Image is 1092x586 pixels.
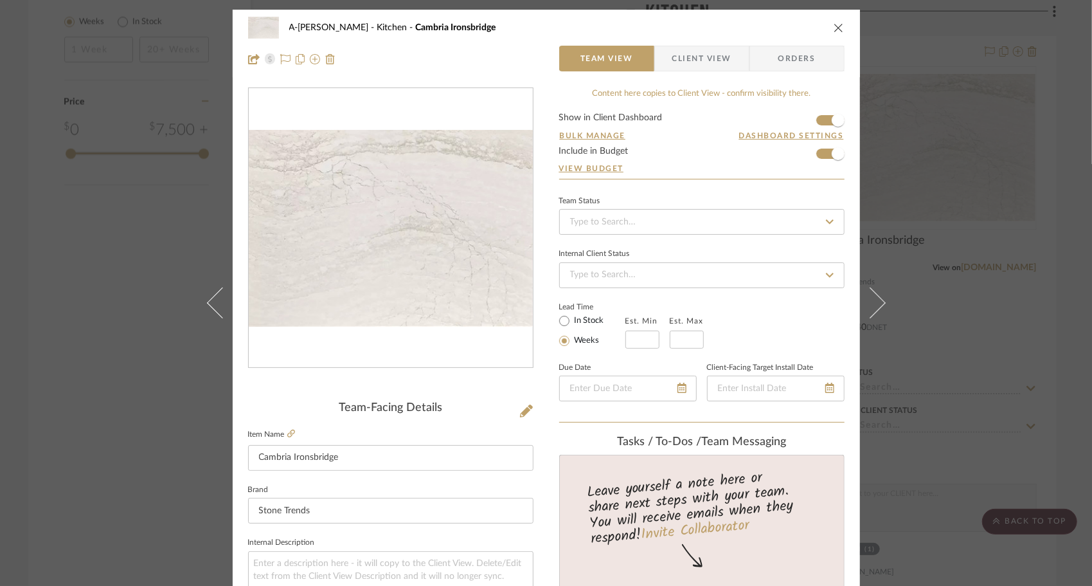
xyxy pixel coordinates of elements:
input: Enter Brand [248,498,533,524]
label: Internal Description [248,540,315,546]
span: Orders [764,46,830,71]
label: Lead Time [559,301,625,313]
a: View Budget [559,163,845,174]
input: Type to Search… [559,262,845,288]
label: Est. Max [670,316,704,325]
label: Weeks [572,335,600,347]
input: Enter Due Date [559,376,697,401]
img: 3cce22f9-738b-4c37-9495-2af004a0f5e3_436x436.jpg [249,130,533,326]
span: Client View [672,46,731,71]
span: Kitchen [377,23,416,32]
input: Enter Install Date [707,376,845,401]
button: Dashboard Settings [738,130,845,142]
label: Client-Facing Target Install Date [707,365,814,371]
div: Content here copies to Client View - confirm visibility there. [559,87,845,100]
label: Item Name [248,429,295,440]
div: team Messaging [559,435,845,450]
div: Team-Facing Details [248,401,533,416]
span: Cambria Ironsbridge [416,23,496,32]
label: In Stock [572,315,604,327]
button: Bulk Manage [559,130,627,142]
a: Invite Collaborator [640,515,749,547]
div: 0 [249,130,533,326]
div: Internal Client Status [559,251,630,257]
div: Team Status [559,198,600,205]
div: Leave yourself a note here or share next steps with your team. You will receive emails when they ... [557,464,846,550]
input: Enter Item Name [248,445,533,471]
label: Brand [248,487,269,493]
span: Tasks / To-Dos / [617,436,701,448]
mat-radio-group: Select item type [559,313,625,349]
img: 3cce22f9-738b-4c37-9495-2af004a0f5e3_48x40.jpg [248,15,279,41]
img: Remove from project [325,54,336,64]
input: Type to Search… [559,209,845,235]
span: A-[PERSON_NAME] [289,23,377,32]
button: close [833,22,845,33]
span: Team View [580,46,633,71]
label: Due Date [559,365,591,371]
label: Est. Min [625,316,658,325]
